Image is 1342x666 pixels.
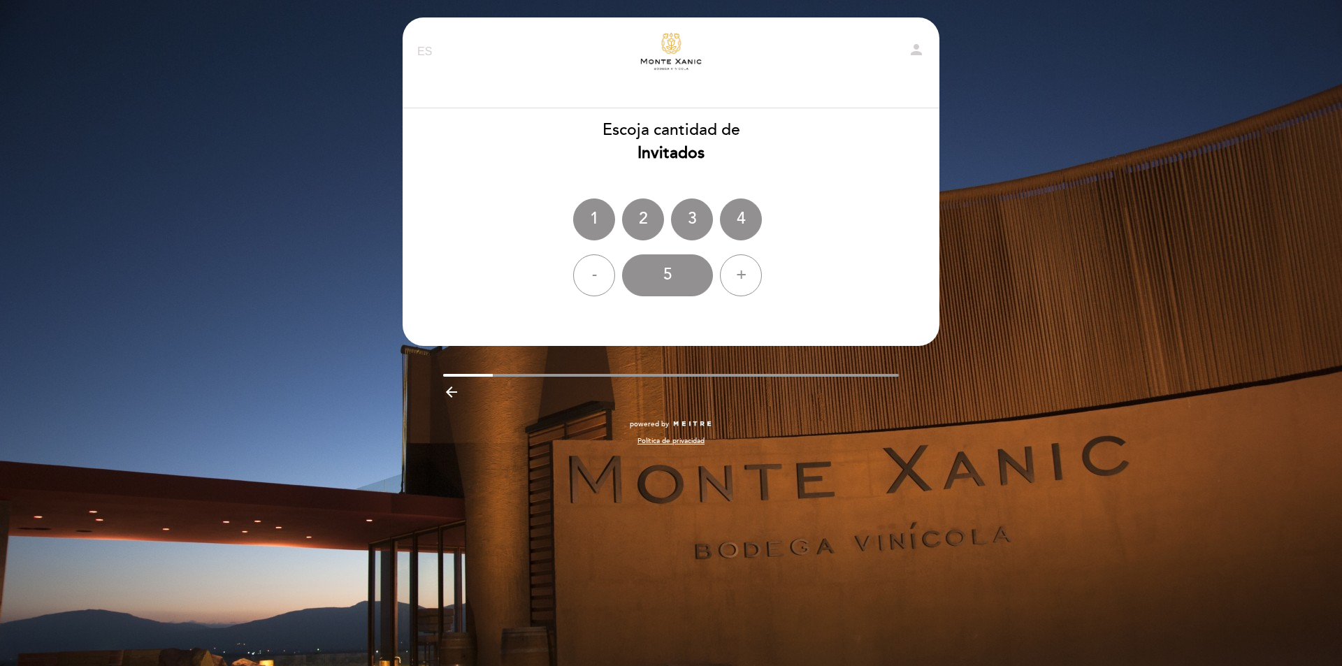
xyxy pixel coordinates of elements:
[672,421,712,428] img: MEITRE
[622,198,664,240] div: 2
[630,419,712,429] a: powered by
[573,254,615,296] div: -
[720,254,762,296] div: +
[720,198,762,240] div: 4
[573,198,615,240] div: 1
[402,119,940,165] div: Escoja cantidad de
[630,419,669,429] span: powered by
[443,384,460,400] i: arrow_backward
[908,41,925,63] button: person
[637,436,705,446] a: Política de privacidad
[637,143,705,163] b: Invitados
[908,41,925,58] i: person
[671,198,713,240] div: 3
[584,33,758,71] a: Experiencias Excepcionales Monte Xanic
[622,254,713,296] div: 5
